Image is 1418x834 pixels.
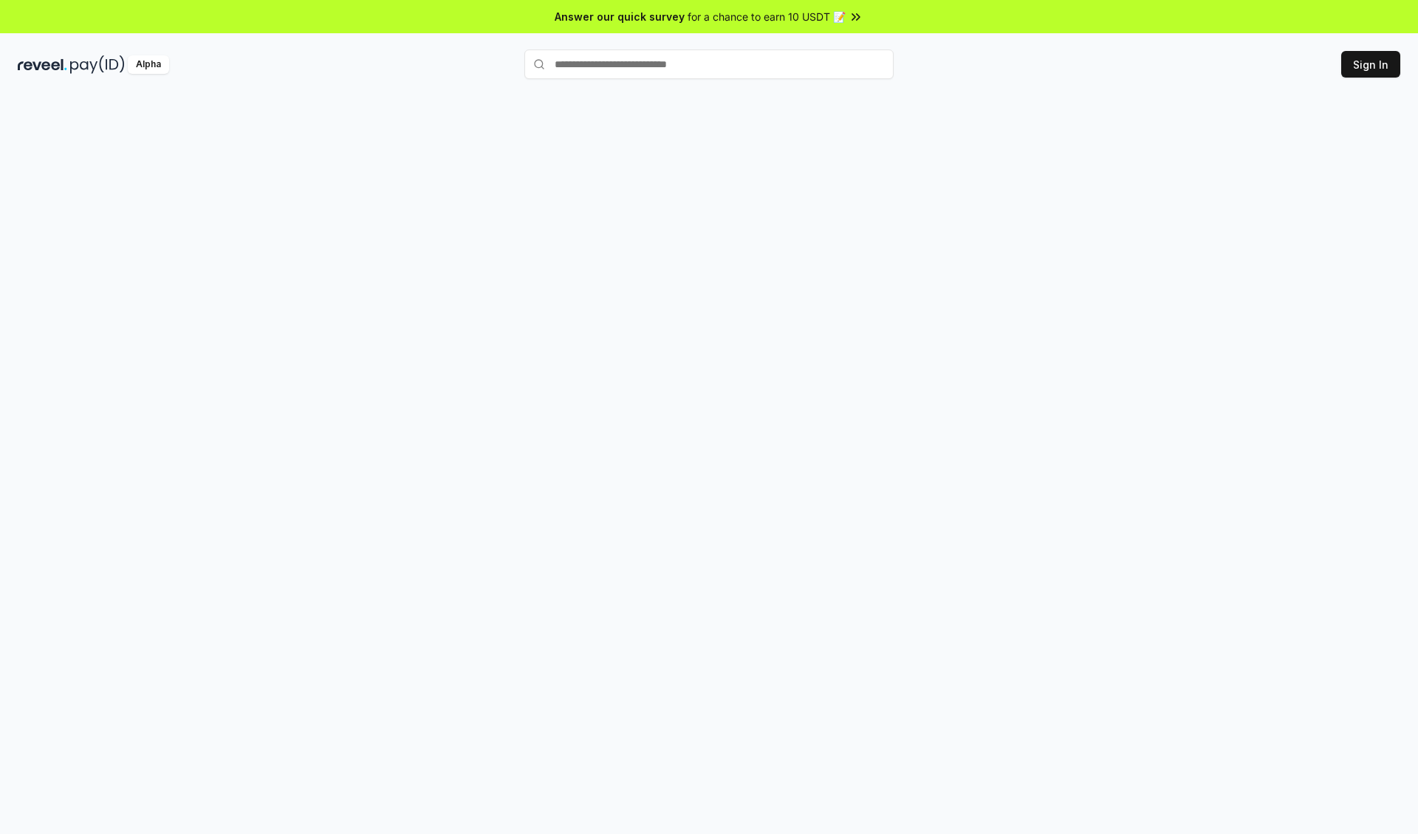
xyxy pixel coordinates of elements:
img: reveel_dark [18,55,67,74]
div: Alpha [128,55,169,74]
span: for a chance to earn 10 USDT 📝 [688,9,846,24]
button: Sign In [1341,51,1400,78]
span: Answer our quick survey [555,9,685,24]
img: pay_id [70,55,125,74]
